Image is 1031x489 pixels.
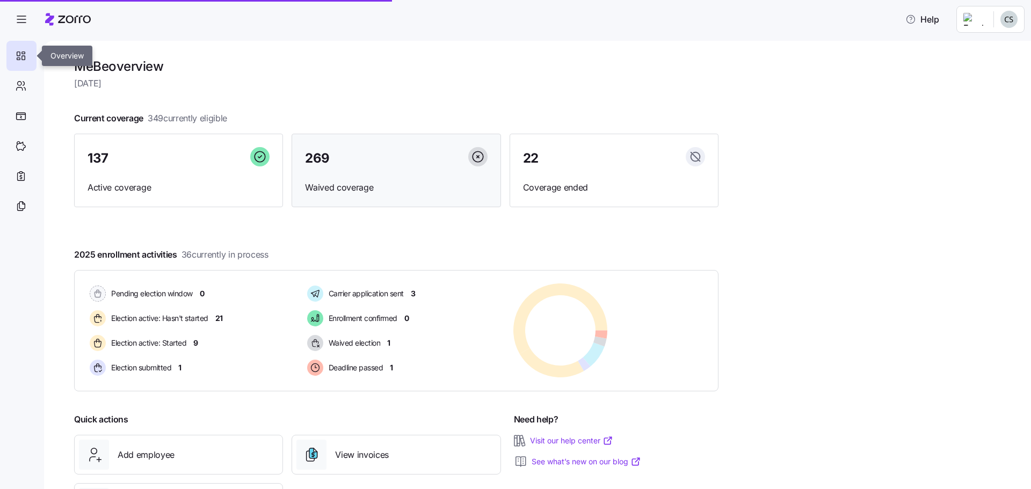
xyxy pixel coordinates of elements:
[118,448,175,462] span: Add employee
[523,152,539,165] span: 22
[1000,11,1018,28] img: 2df6d97b4bcaa7f1b4a2ee07b0c0b24b
[325,288,404,299] span: Carrier application sent
[193,338,198,348] span: 9
[215,313,223,324] span: 21
[181,248,268,261] span: 36 currently in process
[325,362,383,373] span: Deadline passed
[387,338,390,348] span: 1
[200,288,205,299] span: 0
[305,152,330,165] span: 269
[178,362,181,373] span: 1
[404,313,409,324] span: 0
[530,435,613,446] a: Visit our help center
[411,288,416,299] span: 3
[523,181,705,194] span: Coverage ended
[390,362,393,373] span: 1
[74,77,718,90] span: [DATE]
[108,362,171,373] span: Election submitted
[905,13,939,26] span: Help
[963,13,985,26] img: Employer logo
[88,152,108,165] span: 137
[514,413,558,426] span: Need help?
[74,58,718,75] h1: MeBe overview
[325,313,397,324] span: Enrollment confirmed
[108,313,208,324] span: Election active: Hasn't started
[74,112,227,125] span: Current coverage
[325,338,381,348] span: Waived election
[74,248,268,261] span: 2025 enrollment activities
[335,448,389,462] span: View invoices
[88,181,270,194] span: Active coverage
[108,338,186,348] span: Election active: Started
[108,288,193,299] span: Pending election window
[305,181,487,194] span: Waived coverage
[148,112,227,125] span: 349 currently eligible
[532,456,641,467] a: See what’s new on our blog
[74,413,128,426] span: Quick actions
[897,9,948,30] button: Help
